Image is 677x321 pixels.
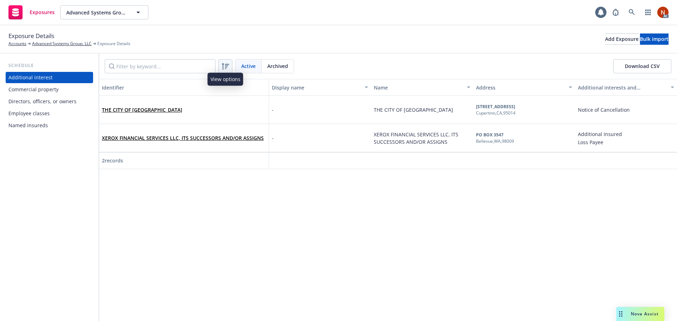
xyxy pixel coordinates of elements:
[8,120,48,131] div: Named insureds
[272,134,274,142] span: -
[476,138,514,144] div: Bellevue , WA , 98009
[473,79,575,96] button: Address
[605,33,639,45] button: Add Exposure
[97,41,130,47] span: Exposure Details
[99,79,269,96] button: Identifier
[102,135,264,141] a: XEROX FINANCIAL SERVICES LLC, ITS SUCCESSORS AND/OR ASSIGNS
[476,110,516,116] div: Cupertino , CA , 95014
[60,5,148,19] button: Advanced Systems Group, LLC
[6,62,93,69] div: Schedule
[269,79,371,96] button: Display name
[575,79,677,96] button: Additional interests and endorsements applied
[374,106,453,113] span: THE CITY OF [GEOGRAPHIC_DATA]
[609,5,623,19] a: Report a Bug
[476,84,565,91] div: Address
[8,84,59,95] div: Commercial property
[640,33,669,45] button: Bulk import
[657,7,669,18] img: photo
[6,108,93,119] a: Employee classes
[267,62,288,70] span: Archived
[272,106,274,113] span: -
[6,96,93,107] a: Directors, officers, or owners
[640,34,669,44] div: Bulk import
[616,307,664,321] button: Nova Assist
[105,59,215,73] input: Filter by keyword...
[631,311,659,317] span: Nova Assist
[30,10,55,15] span: Exposures
[578,130,622,138] span: Additional Insured
[102,84,266,91] div: Identifier
[8,72,53,83] div: Additional interest
[578,84,666,91] div: Additional interests and endorsements applied
[8,96,77,107] div: Directors, officers, or owners
[66,9,127,16] span: Advanced Systems Group, LLC
[578,106,630,113] span: Notice of Cancellation
[374,84,462,91] div: Name
[625,5,639,19] a: Search
[6,84,93,95] a: Commercial property
[6,2,57,22] a: Exposures
[6,72,93,83] a: Additional interest
[102,106,182,113] a: THE CITY OF [GEOGRAPHIC_DATA]
[102,134,264,142] span: XEROX FINANCIAL SERVICES LLC, ITS SUCCESSORS AND/OR ASSIGNS
[476,104,515,110] b: [STREET_ADDRESS]
[605,34,639,44] div: Add Exposure
[8,31,54,41] span: Exposure Details
[578,138,622,146] span: Loss Payee
[371,79,473,96] button: Name
[32,41,92,47] a: Advanced Systems Group, LLC
[272,84,360,91] div: Display name
[6,120,93,131] a: Named insureds
[616,307,625,321] div: Drag to move
[641,5,655,19] a: Switch app
[102,106,182,113] span: THE CITY OF [GEOGRAPHIC_DATA]
[102,157,123,164] span: 2 records
[8,41,26,47] a: Accounts
[374,131,460,145] span: XEROX FINANCIAL SERVICES LLC, ITS SUCCESSORS AND/OR ASSIGNS
[613,59,671,73] button: Download CSV
[476,132,504,138] b: PO BOX 3547
[241,62,256,70] span: Active
[8,108,50,119] div: Employee classes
